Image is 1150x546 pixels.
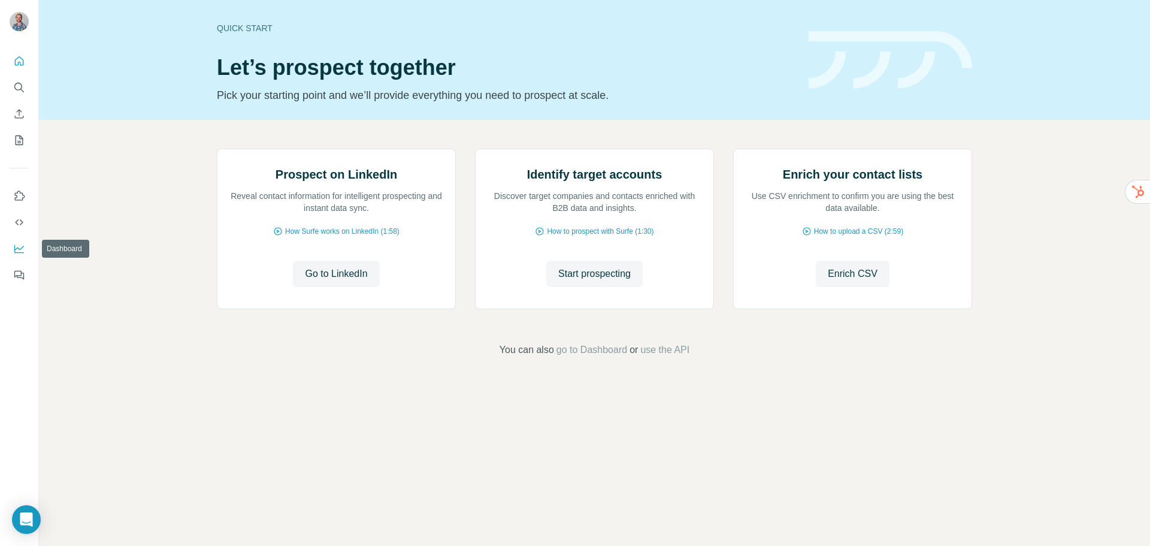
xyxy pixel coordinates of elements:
span: Start prospecting [558,267,631,281]
div: Open Intercom Messenger [12,505,41,534]
h2: Prospect on LinkedIn [276,166,397,183]
img: Avatar [10,12,29,31]
button: Feedback [10,264,29,286]
span: or [630,343,638,357]
h2: Identify target accounts [527,166,662,183]
button: Use Surfe API [10,212,29,233]
button: Search [10,77,29,98]
span: How Surfe works on LinkedIn (1:58) [285,226,400,237]
span: You can also [500,343,554,357]
button: Quick start [10,50,29,72]
span: How to prospect with Surfe (1:30) [547,226,653,237]
p: Use CSV enrichment to confirm you are using the best data available. [746,190,960,214]
button: Enrich CSV [816,261,889,287]
button: Use Surfe on LinkedIn [10,185,29,207]
span: Enrich CSV [828,267,877,281]
button: Enrich CSV [10,103,29,125]
span: How to upload a CSV (2:59) [814,226,903,237]
button: Dashboard [10,238,29,260]
img: banner [809,31,972,89]
p: Reveal contact information for intelligent prospecting and instant data sync. [229,190,443,214]
h1: Let’s prospect together [217,56,794,80]
button: use the API [640,343,689,357]
p: Discover target companies and contacts enriched with B2B data and insights. [488,190,701,214]
button: Start prospecting [546,261,643,287]
button: Go to LinkedIn [293,261,379,287]
button: go to Dashboard [556,343,627,357]
button: My lists [10,129,29,151]
span: Go to LinkedIn [305,267,367,281]
div: Quick start [217,22,794,34]
h2: Enrich your contact lists [783,166,922,183]
p: Pick your starting point and we’ll provide everything you need to prospect at scale. [217,87,794,104]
